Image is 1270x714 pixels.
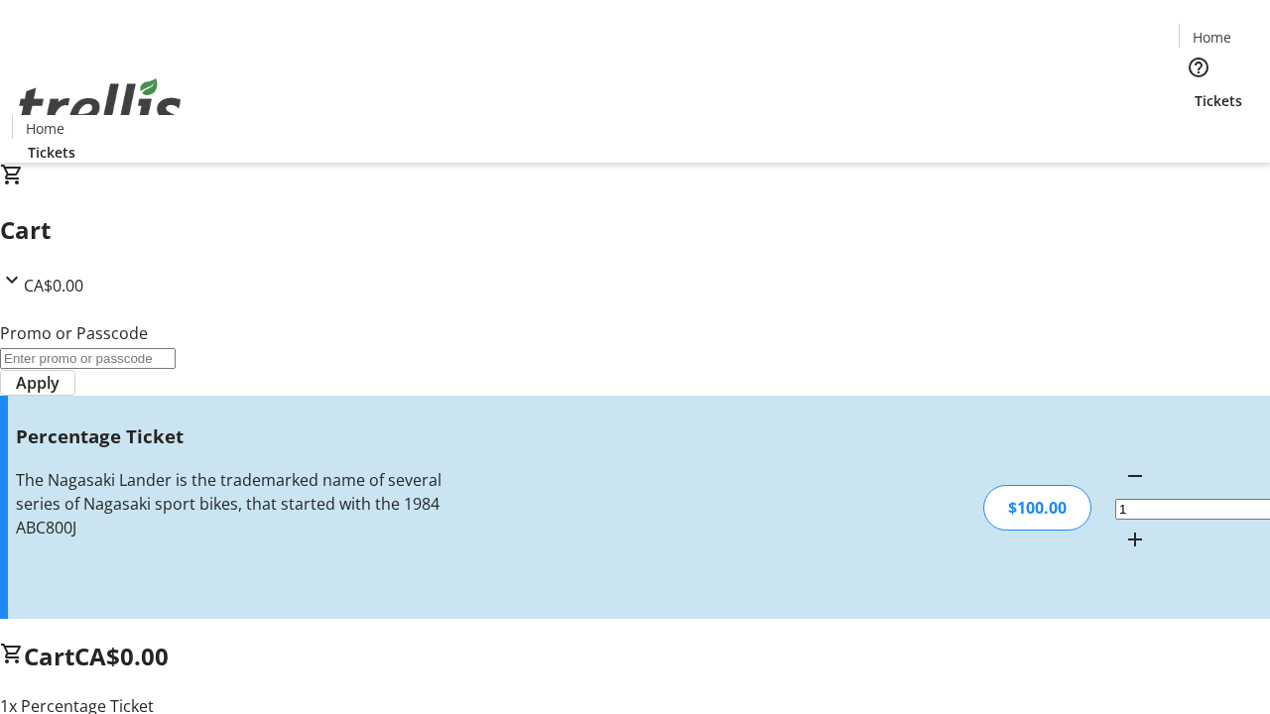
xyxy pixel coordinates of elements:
[26,118,64,139] span: Home
[1193,27,1231,48] span: Home
[28,142,75,163] span: Tickets
[16,468,449,539] div: The Nagasaki Lander is the trademarked name of several series of Nagasaki sport bikes, that start...
[12,57,189,156] img: Orient E2E Organization 9Q2YxE4x4I's Logo
[1179,111,1218,151] button: Cart
[1115,520,1155,559] button: Increment by one
[13,118,76,139] a: Home
[74,640,169,672] span: CA$0.00
[24,275,83,297] span: CA$0.00
[983,485,1091,531] div: $100.00
[16,422,449,450] h3: Percentage Ticket
[1179,48,1218,87] button: Help
[1180,27,1243,48] a: Home
[16,371,60,395] span: Apply
[1195,90,1242,111] span: Tickets
[12,142,91,163] a: Tickets
[1179,90,1258,111] a: Tickets
[1115,456,1155,496] button: Decrement by one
